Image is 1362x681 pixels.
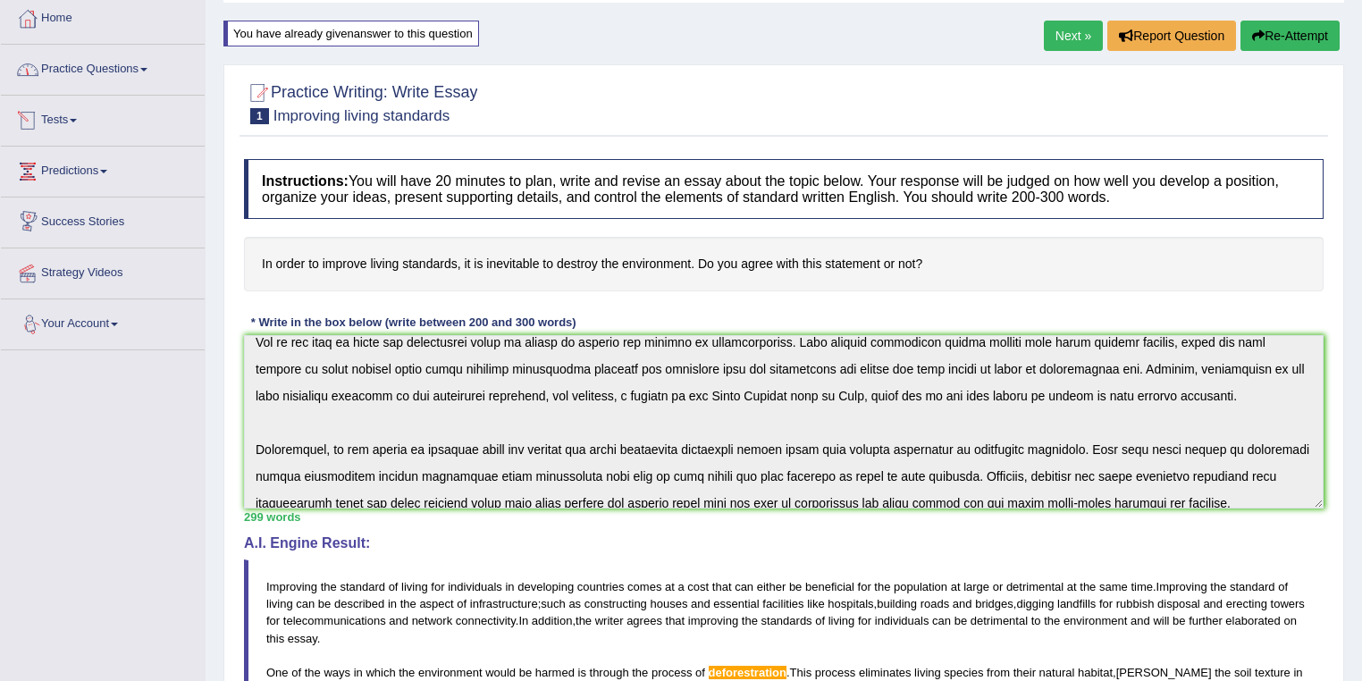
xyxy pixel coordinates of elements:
[244,237,1324,291] h4: In order to improve living standards, it is inevitable to destroy the environment. Do you agree w...
[505,580,514,593] span: in
[993,580,1004,593] span: or
[859,666,912,679] span: eliminates
[401,580,428,593] span: living
[695,666,705,679] span: of
[1,248,205,293] a: Strategy Videos
[1099,597,1113,610] span: for
[1,45,205,89] a: Practice Questions
[742,614,758,627] span: the
[296,597,315,610] span: can
[266,666,289,679] span: One
[709,666,786,679] span: Possible spelling mistake found. (did you mean: deforestation)
[1013,666,1036,679] span: their
[431,580,444,593] span: for
[412,614,453,627] span: network
[932,614,951,627] span: can
[250,108,269,124] span: 1
[266,597,293,610] span: living
[1044,614,1060,627] span: the
[1,96,205,140] a: Tests
[1240,21,1340,51] button: Re-Attempt
[1157,597,1200,610] span: disposal
[858,580,871,593] span: for
[1131,614,1150,627] span: and
[1067,580,1077,593] span: at
[485,666,516,679] span: would
[1234,666,1252,679] span: soil
[283,614,386,627] span: telecommunications
[828,597,873,610] span: hospitals
[590,666,629,679] span: through
[318,597,331,610] span: be
[1107,21,1236,51] button: Report Question
[321,580,337,593] span: the
[535,666,575,679] span: harmed
[1,299,205,344] a: Your Account
[291,666,301,679] span: of
[584,597,647,610] span: constructing
[1225,614,1280,627] span: elaborated
[761,614,812,627] span: standards
[691,597,710,610] span: and
[1016,597,1054,610] span: digging
[244,535,1324,551] h4: A.I. Engine Result:
[1044,21,1103,51] a: Next »
[354,666,363,679] span: in
[324,666,350,679] span: ways
[1064,614,1128,627] span: environment
[456,614,516,627] span: connectivity
[1226,597,1267,610] span: erecting
[790,666,812,679] span: This
[595,614,624,627] span: writer
[815,666,856,679] span: process
[713,597,759,610] span: essential
[1,147,205,191] a: Predictions
[762,597,803,610] span: facilities
[470,597,538,610] span: infrastructure
[244,314,583,331] div: * Write in the box below (write between 200 and 300 words)
[400,597,416,610] span: the
[650,597,687,610] span: houses
[1283,614,1296,627] span: on
[875,614,929,627] span: individuals
[1230,580,1275,593] span: standard
[894,580,947,593] span: population
[914,666,941,679] span: living
[448,580,502,593] span: individuals
[389,580,399,593] span: of
[1271,597,1305,610] span: towers
[1039,666,1075,679] span: natural
[518,614,528,627] span: In
[578,666,586,679] span: is
[921,597,950,610] span: roads
[789,580,802,593] span: be
[1116,597,1155,610] span: rubbish
[953,597,972,610] span: and
[519,666,532,679] span: be
[305,666,321,679] span: the
[712,580,732,593] span: that
[1203,597,1223,610] span: and
[541,597,565,610] span: such
[678,580,685,593] span: a
[627,580,661,593] span: comes
[366,666,395,679] span: which
[632,666,648,679] span: the
[340,580,385,593] span: standard
[626,614,662,627] span: agrees
[266,632,284,645] span: this
[951,580,961,593] span: at
[419,597,453,610] span: aspect
[1293,666,1302,679] span: in
[1,198,205,242] a: Success Stories
[1131,580,1153,593] span: time
[1080,580,1096,593] span: the
[688,614,738,627] span: improving
[457,597,467,610] span: of
[1057,597,1096,610] span: landfills
[757,580,786,593] span: either
[517,580,574,593] span: developing
[858,614,871,627] span: for
[1173,614,1185,627] span: be
[1116,666,1212,679] span: [PERSON_NAME]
